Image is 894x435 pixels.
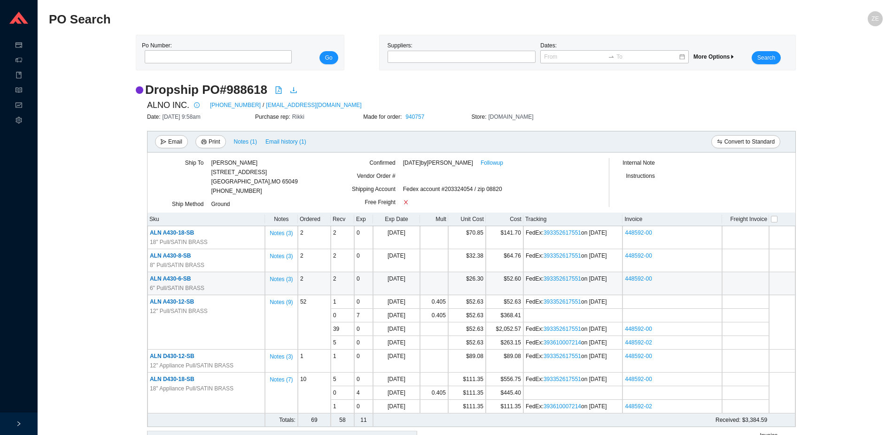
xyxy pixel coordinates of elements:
[234,137,257,146] span: Notes ( 1 )
[354,272,373,295] td: 0
[266,100,361,110] a: [EMAIL_ADDRESS][DOMAIN_NAME]
[486,272,523,295] td: $52.60
[448,350,486,373] td: $89.08
[354,373,373,386] td: 0
[486,322,523,336] td: $2,052.57
[711,135,780,148] button: swapConvert to Standard
[526,275,607,282] span: FedEx : on [DATE]
[544,339,581,346] a: 393610007214
[544,353,581,359] a: 393352617551
[211,158,298,196] div: [PHONE_NUMBER]
[363,114,404,120] span: Made for order:
[757,53,775,62] span: Search
[150,260,204,270] span: 8" Pull/SATIN BRASS
[298,295,331,350] td: 52
[693,53,735,60] span: More Options
[420,386,448,400] td: 0.405
[147,114,163,120] span: Date:
[608,53,614,60] span: to
[354,336,373,350] td: 0
[150,275,191,282] span: ALN A430-6-SB
[149,214,263,224] div: Sku
[233,137,257,143] button: Notes (1)
[724,137,775,146] span: Convert to Standard
[331,386,354,400] td: 0
[722,213,769,226] th: Freight Invoice
[625,275,652,282] a: 448592-00
[625,339,652,346] a: 448592-02
[150,298,194,305] span: ALN A430-12-SB
[333,298,336,305] span: 1
[269,228,293,235] button: Notes (3)
[209,137,220,146] span: Print
[290,86,297,94] span: download
[622,160,655,166] span: Internal Note
[471,114,488,120] span: Store:
[486,386,523,400] td: $445.40
[622,213,722,226] th: Invoice
[150,384,233,393] span: 18" Appliance Pull/SATIN BRASS
[211,158,298,186] div: [PERSON_NAME] [STREET_ADDRESS] [GEOGRAPHIC_DATA] , MO 65049
[172,201,203,207] span: Ship Method
[195,135,226,148] button: printerPrint
[270,352,293,361] span: Notes ( 3 )
[16,114,22,129] span: setting
[625,229,652,236] a: 448592-00
[544,52,606,61] input: From
[270,275,293,284] span: Notes ( 3 )
[354,413,373,427] td: 11
[373,295,420,309] td: [DATE]
[486,350,523,373] td: $89.08
[357,173,396,179] span: Vendor Order #
[16,69,22,84] span: book
[16,84,22,99] span: read
[488,114,533,120] span: [DOMAIN_NAME]
[150,229,194,236] span: ALN A430-18-SB
[270,375,293,384] span: Notes ( 7 )
[486,373,523,386] td: $556.75
[354,213,373,226] th: Exp
[544,229,581,236] a: 393352617551
[625,353,652,359] a: 448592-00
[544,252,581,259] a: 393352617551
[448,295,486,309] td: $52.63
[486,249,523,272] td: $64.76
[319,51,338,64] button: Go
[331,413,354,427] td: 58
[448,226,486,249] td: $70.85
[150,306,208,316] span: 12" Pull/SATIN BRASS
[275,86,282,94] span: file-pdf
[544,403,581,410] a: 393610007214
[333,275,336,282] span: 2
[369,160,395,166] span: Confirmed
[354,226,373,249] td: 0
[142,41,289,64] div: Po Number:
[373,373,420,386] td: [DATE]
[270,298,293,307] span: Notes ( 9 )
[365,199,395,206] span: Free Freight
[270,252,293,261] span: Notes ( 3 )
[544,376,581,382] a: 393352617551
[486,336,523,350] td: $263.15
[269,251,293,258] button: Notes (3)
[448,249,486,272] td: $32.38
[150,283,204,293] span: 6" Pull/SATIN BRASS
[298,272,331,295] td: 2
[333,403,336,410] span: 1
[333,326,339,332] span: 39
[150,361,233,370] span: 12" Appliance Pull/SATIN BRASS
[544,326,581,332] a: 393352617551
[448,400,486,413] td: $111.35
[486,226,523,249] td: $141.70
[420,309,448,322] td: 0.405
[403,158,473,168] span: [DATE] by [PERSON_NAME]
[325,53,333,62] span: Go
[333,229,336,236] span: 2
[544,298,581,305] a: 393352617551
[150,353,194,359] span: ALN D430-12-SB
[403,184,583,198] div: Fedex account #203324054 / zip 08820
[150,376,194,382] span: ALN D430-18-SB
[275,86,282,96] a: file-pdf
[420,295,448,309] td: 0.405
[16,99,22,114] span: fund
